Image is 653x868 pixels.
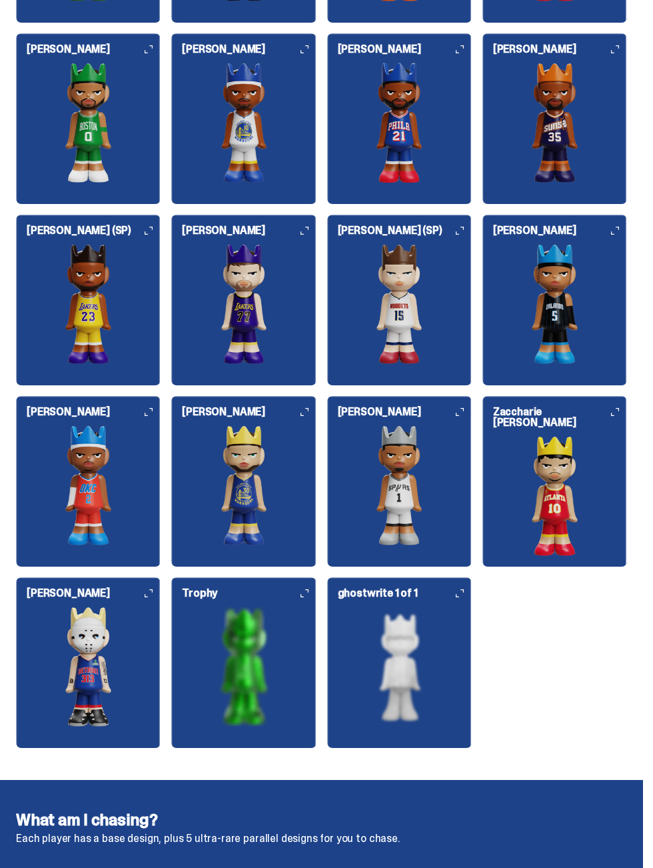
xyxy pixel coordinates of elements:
h6: [PERSON_NAME] [493,225,627,236]
img: card image [16,425,161,545]
h6: [PERSON_NAME] [27,407,161,417]
h6: [PERSON_NAME] [338,407,472,417]
h6: ghostwrite 1 of 1 [338,588,472,599]
img: card image [16,244,161,364]
img: card image [171,244,316,364]
img: card image [327,607,472,727]
img: card image [327,244,472,364]
img: card image [327,425,472,545]
img: card image [171,607,316,727]
img: card image [16,607,161,727]
h4: What am I chasing? [16,812,627,828]
img: card image [482,436,627,556]
p: Each player has a base design, plus 5 ultra-rare parallel designs for you to chase. [16,833,627,844]
img: card image [16,63,161,183]
img: card image [482,244,627,364]
img: card image [327,63,472,183]
h6: [PERSON_NAME] (SP) [338,225,472,236]
img: card image [482,63,627,183]
h6: Zaccharie [PERSON_NAME] [493,407,627,428]
h6: [PERSON_NAME] [338,44,472,55]
h6: [PERSON_NAME] [182,407,316,417]
h6: [PERSON_NAME] [493,44,627,55]
h6: Trophy [182,588,316,599]
img: card image [171,425,316,545]
img: card image [171,63,316,183]
h6: [PERSON_NAME] [182,225,316,236]
h6: [PERSON_NAME] [27,588,161,599]
h6: [PERSON_NAME] (SP) [27,225,161,236]
h6: [PERSON_NAME] [182,44,316,55]
h6: [PERSON_NAME] [27,44,161,55]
